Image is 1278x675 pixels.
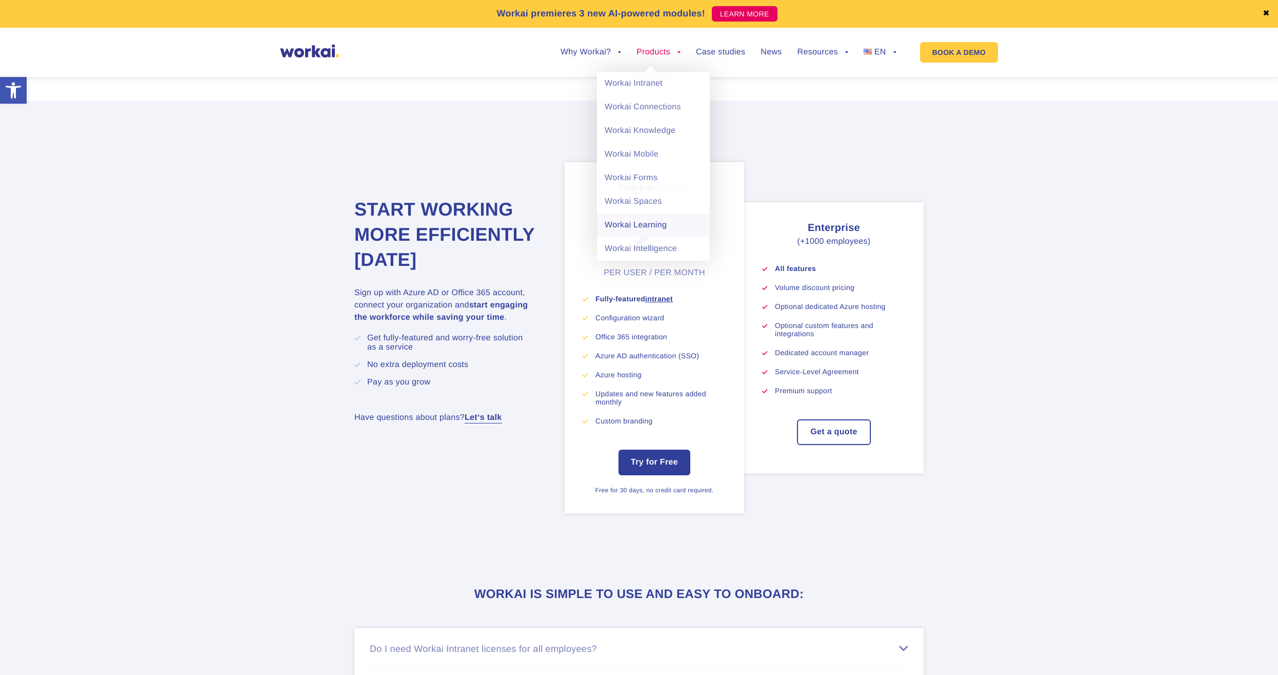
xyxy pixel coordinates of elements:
[597,143,710,166] a: Workai Mobile
[496,7,705,21] p: Workai premieres 3 new AI-powered modules!
[370,644,908,654] div: Do I need Workai Intranet licenses for all employees?
[762,236,906,248] p: (+1000 employees)
[354,301,528,322] strong: start engaging the workforce while saving your time
[354,412,539,424] p: Have questions about plans?
[775,321,906,338] li: Optional custom features and integrations
[597,190,710,214] a: Workai Spaces
[583,486,726,495] div: Free for 30 days, no credit card required.
[167,12,329,33] input: you@company.com
[367,360,539,370] li: No extra deployment costs
[595,333,726,341] li: Office 365 integration
[775,302,906,311] li: Optional dedicated Azure hosting
[1263,10,1270,18] a: ✖
[797,48,848,56] a: Resources
[696,48,745,56] a: Case studies
[798,420,870,444] a: Get a quote
[561,48,621,56] a: Why Workai?
[775,264,816,273] strong: All features
[636,48,681,56] a: Products
[54,87,96,95] a: Privacy Policy
[597,237,710,261] a: Workai Intelligence
[597,166,710,190] a: Workai Forms
[367,378,539,387] li: Pay as you grow
[597,214,710,237] a: Workai Learning
[595,314,726,322] li: Configuration wizard
[595,390,726,406] li: Updates and new features added monthly
[583,268,726,278] div: PER USER / PER MONTH
[597,95,710,119] a: Workai Connections
[775,387,906,395] li: Premium support
[354,287,539,324] p: Sign up with Azure AD or Office 365 account, connect your organization and .
[874,48,886,56] span: EN
[645,295,673,303] a: intranet
[775,283,906,292] li: Volume discount pricing
[595,352,726,360] li: Azure AD authentication (SSO)
[597,72,710,95] a: Workai Intranet
[618,450,690,475] a: Try for Free
[712,6,777,22] a: LEARN MORE
[595,371,726,379] li: Azure hosting
[761,48,782,56] a: News
[583,180,726,196] h3: Workai
[775,349,906,357] li: Dedicated account manager
[354,197,539,272] h2: Start working more efficiently [DATE]
[5,587,282,670] iframe: Popup CTA
[808,222,860,234] strong: Enterprise
[465,414,502,422] a: Let‘s talk
[595,295,673,303] strong: Fully-featured
[367,334,539,352] li: Get fully-featured and worry-free solution as a service
[354,585,924,604] h3: Workai is simple to use and easy to onboard:
[920,42,998,63] a: BOOK A DEMO
[775,368,906,376] li: Service-Level Agreement
[595,417,726,425] li: Custom branding
[597,119,710,143] a: Workai Knowledge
